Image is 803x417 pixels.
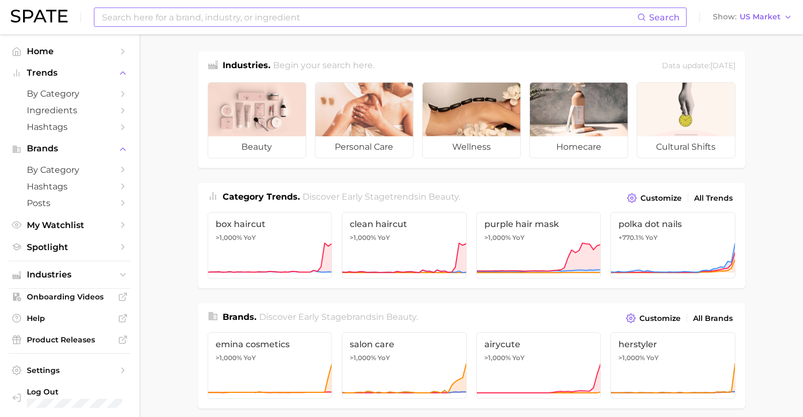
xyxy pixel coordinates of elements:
[484,219,593,229] span: purple hair mask
[27,242,113,252] span: Spotlight
[9,43,131,60] a: Home
[223,312,256,322] span: Brands .
[27,198,113,208] span: Posts
[9,239,131,255] a: Spotlight
[610,212,735,279] a: polka dot nails+770.1% YoY
[662,59,735,74] div: Data update: [DATE]
[530,136,628,158] span: homecare
[422,82,521,158] a: wellness
[9,332,131,348] a: Product Releases
[529,82,628,158] a: homecare
[27,292,113,302] span: Onboarding Videos
[640,194,682,203] span: Customize
[618,354,645,362] span: >1,000%
[350,219,459,229] span: clean haircut
[273,59,374,74] h2: Begin your search here.
[9,85,131,102] a: by Category
[208,332,333,399] a: emina cosmetics>1,000% YoY
[9,217,131,233] a: My Watchlist
[694,194,733,203] span: All Trends
[27,313,113,323] span: Help
[512,233,525,242] span: YoY
[9,289,131,305] a: Onboarding Videos
[27,68,113,78] span: Trends
[27,165,113,175] span: by Category
[101,8,637,26] input: Search here for a brand, industry, or ingredient
[350,354,376,362] span: >1,000%
[639,314,681,323] span: Customize
[9,65,131,81] button: Trends
[710,10,795,24] button: ShowUS Market
[624,191,684,206] button: Customize
[476,332,601,399] a: airycute>1,000% YoY
[216,219,325,229] span: box haircut
[342,332,467,399] a: salon care>1,000% YoY
[27,122,113,132] span: Hashtags
[637,136,735,158] span: cultural shifts
[423,136,520,158] span: wellness
[386,312,416,322] span: beauty
[208,82,306,158] a: beauty
[350,233,376,242] span: >1,000%
[691,191,735,206] a: All Trends
[27,335,113,345] span: Product Releases
[315,136,413,158] span: personal care
[378,354,390,362] span: YoY
[223,59,270,74] h1: Industries.
[484,354,511,362] span: >1,000%
[9,119,131,135] a: Hashtags
[9,178,131,195] a: Hashtags
[216,233,242,242] span: >1,000%
[350,339,459,349] span: salon care
[27,387,162,397] span: Log Out
[623,311,683,326] button: Customize
[484,233,511,242] span: >1,000%
[259,312,418,322] span: Discover Early Stage brands in .
[476,212,601,279] a: purple hair mask>1,000% YoY
[342,212,467,279] a: clean haircut>1,000% YoY
[649,12,680,23] span: Search
[27,365,113,375] span: Settings
[11,10,68,23] img: SPATE
[9,267,131,283] button: Industries
[378,233,390,242] span: YoY
[693,314,733,323] span: All Brands
[9,141,131,157] button: Brands
[208,212,333,279] a: box haircut>1,000% YoY
[740,14,780,20] span: US Market
[223,192,300,202] span: Category Trends .
[27,144,113,153] span: Brands
[303,192,460,202] span: Discover Early Stage trends in .
[216,354,242,362] span: >1,000%
[27,220,113,230] span: My Watchlist
[244,233,256,242] span: YoY
[429,192,459,202] span: beauty
[618,219,727,229] span: polka dot nails
[646,354,659,362] span: YoY
[618,339,727,349] span: herstyler
[27,105,113,115] span: Ingredients
[9,310,131,326] a: Help
[9,162,131,178] a: by Category
[27,89,113,99] span: by Category
[9,102,131,119] a: Ingredients
[512,354,525,362] span: YoY
[484,339,593,349] span: airycute
[645,233,658,242] span: YoY
[216,339,325,349] span: emina cosmetics
[27,270,113,280] span: Industries
[208,136,306,158] span: beauty
[713,14,736,20] span: Show
[27,46,113,56] span: Home
[244,354,256,362] span: YoY
[27,181,113,192] span: Hashtags
[610,332,735,399] a: herstyler>1,000% YoY
[618,233,644,242] span: +770.1%
[9,362,131,378] a: Settings
[9,384,131,411] a: Log out. Currently logged in with e-mail jessica.leslie@augustinusbader.com.
[637,82,735,158] a: cultural shifts
[9,195,131,211] a: Posts
[315,82,414,158] a: personal care
[690,311,735,326] a: All Brands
